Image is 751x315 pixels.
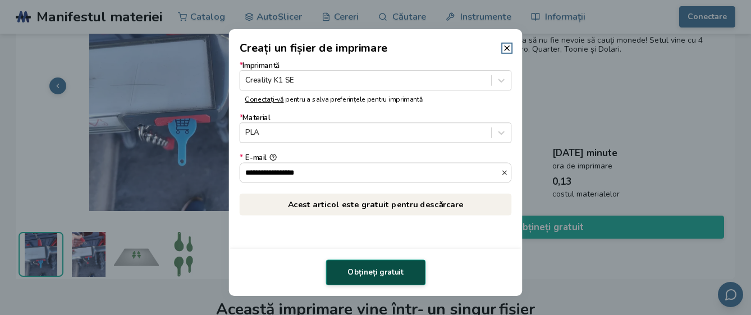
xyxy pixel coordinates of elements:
button: *E-mail [269,154,277,161]
font: Creați un fișier de imprimare [240,40,388,56]
input: *MaterialPLA [245,129,248,137]
font: E-mail [245,153,267,163]
font: pentru a salva preferințele pentru imprimantă [285,95,423,104]
font: Obțineți gratuit [347,267,404,277]
font: Acest articol este gratuit pentru descărcare [288,199,464,210]
input: *E-mail [240,163,501,182]
font: Material [242,113,270,124]
font: Imprimantă [242,61,280,71]
button: *E-mail [501,169,511,176]
a: Conectați-vă [245,95,283,104]
button: Obțineți gratuit [326,259,425,285]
